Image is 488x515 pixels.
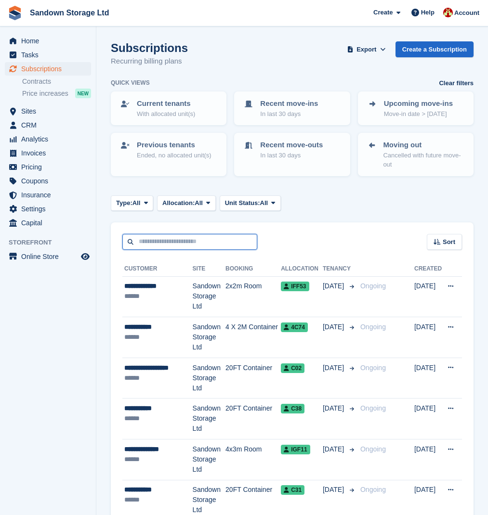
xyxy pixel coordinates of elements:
[443,237,455,247] span: Sort
[132,198,141,208] span: All
[281,322,308,332] span: 4C74
[439,78,474,88] a: Clear filters
[443,8,453,17] img: Jessica Durrant
[414,276,442,317] td: [DATE]
[281,282,309,291] span: IFF53
[414,261,442,277] th: Created
[414,358,442,399] td: [DATE]
[22,89,68,98] span: Price increases
[225,261,281,277] th: Booking
[323,261,356,277] th: Tenancy
[323,363,346,373] span: [DATE]
[112,134,225,166] a: Previous tenants Ended, no allocated unit(s)
[5,202,91,216] a: menu
[21,62,79,76] span: Subscriptions
[260,198,268,208] span: All
[359,92,473,124] a: Upcoming move-ins Move-in date > [DATE]
[193,261,225,277] th: Site
[21,132,79,146] span: Analytics
[235,134,349,166] a: Recent move-outs In last 30 days
[26,5,113,21] a: Sandown Storage Ltd
[5,146,91,160] a: menu
[323,403,346,413] span: [DATE]
[421,8,435,17] span: Help
[5,104,91,118] a: menu
[345,41,388,57] button: Export
[360,323,386,331] span: Ongoing
[5,118,91,132] a: menu
[79,251,91,262] a: Preview store
[235,92,349,124] a: Recent move-ins In last 30 days
[111,195,153,211] button: Type: All
[281,404,304,413] span: C38
[225,399,281,439] td: 20FT Container
[396,41,474,57] a: Create a Subscription
[384,98,453,109] p: Upcoming move-ins
[21,216,79,230] span: Capital
[5,34,91,48] a: menu
[193,317,225,358] td: Sandown Storage Ltd
[193,276,225,317] td: Sandown Storage Ltd
[5,188,91,202] a: menu
[360,445,386,453] span: Ongoing
[323,281,346,291] span: [DATE]
[454,8,479,18] span: Account
[111,41,188,54] h1: Subscriptions
[356,45,376,54] span: Export
[8,6,22,20] img: stora-icon-8386f47178a22dfd0bd8f6a31ec36ba5ce8667c1dd55bd0f319d3a0aa187defe.svg
[111,56,188,67] p: Recurring billing plans
[260,140,323,151] p: Recent move-outs
[281,445,310,454] span: IGF11
[137,151,211,160] p: Ended, no allocated unit(s)
[225,439,281,480] td: 4x3m Room
[195,198,203,208] span: All
[414,399,442,439] td: [DATE]
[21,34,79,48] span: Home
[21,160,79,174] span: Pricing
[225,276,281,317] td: 2x2m Room
[383,151,465,169] p: Cancelled with future move-out
[21,174,79,188] span: Coupons
[122,261,193,277] th: Customer
[281,363,304,373] span: C02
[5,250,91,263] a: menu
[360,282,386,290] span: Ongoing
[225,317,281,358] td: 4 X 2M Container
[193,399,225,439] td: Sandown Storage Ltd
[360,364,386,372] span: Ongoing
[281,261,323,277] th: Allocation
[323,485,346,495] span: [DATE]
[260,109,318,119] p: In last 30 days
[22,88,91,99] a: Price increases NEW
[5,48,91,62] a: menu
[220,195,281,211] button: Unit Status: All
[360,486,386,493] span: Ongoing
[21,250,79,263] span: Online Store
[9,238,96,247] span: Storefront
[112,92,225,124] a: Current tenants With allocated unit(s)
[360,404,386,412] span: Ongoing
[193,439,225,480] td: Sandown Storage Ltd
[157,195,216,211] button: Allocation: All
[323,444,346,454] span: [DATE]
[193,358,225,399] td: Sandown Storage Ltd
[323,322,346,332] span: [DATE]
[5,132,91,146] a: menu
[5,160,91,174] a: menu
[260,98,318,109] p: Recent move-ins
[5,174,91,188] a: menu
[260,151,323,160] p: In last 30 days
[414,317,442,358] td: [DATE]
[281,485,304,495] span: C31
[359,134,473,175] a: Moving out Cancelled with future move-out
[162,198,195,208] span: Allocation:
[22,77,91,86] a: Contracts
[373,8,393,17] span: Create
[137,98,195,109] p: Current tenants
[5,216,91,230] a: menu
[384,109,453,119] p: Move-in date > [DATE]
[5,62,91,76] a: menu
[116,198,132,208] span: Type:
[111,78,150,87] h6: Quick views
[137,140,211,151] p: Previous tenants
